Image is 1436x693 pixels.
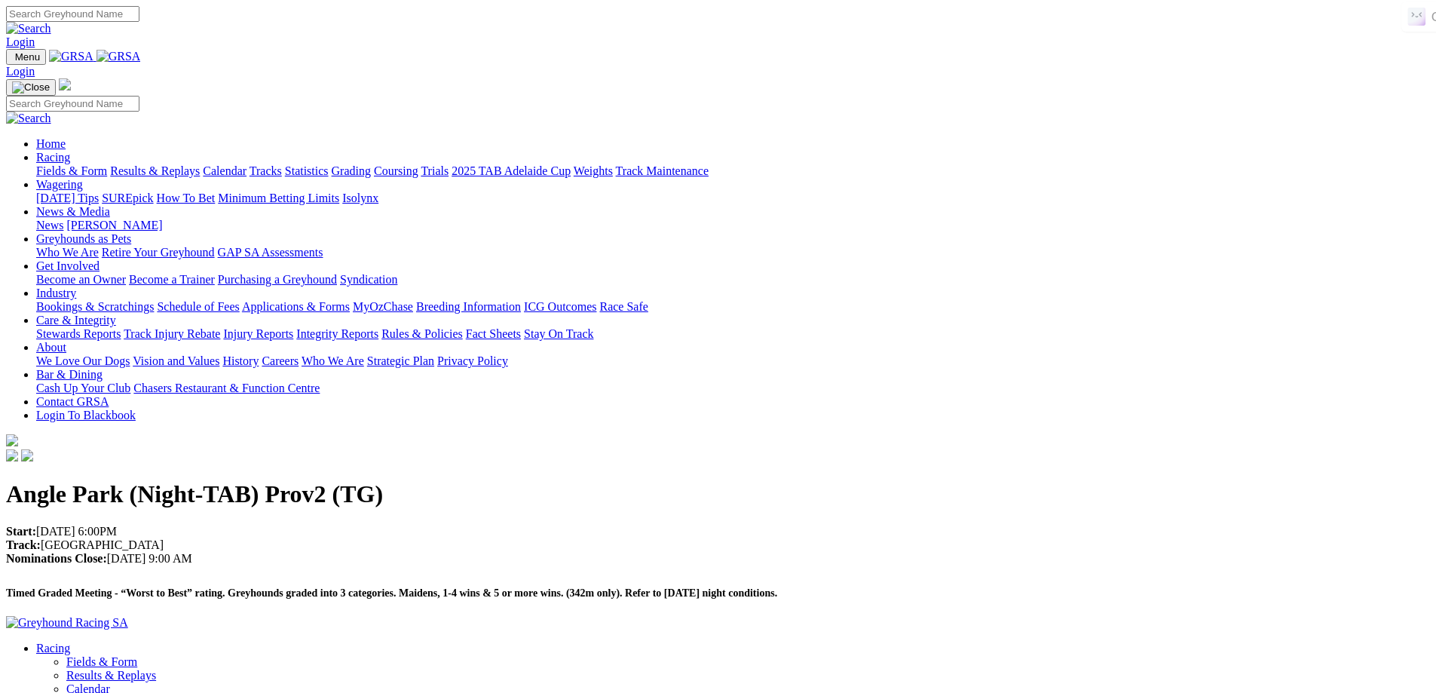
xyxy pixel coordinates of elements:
[223,327,293,340] a: Injury Reports
[157,192,216,204] a: How To Bet
[36,164,107,177] a: Fields & Form
[36,300,1430,314] div: Industry
[524,300,596,313] a: ICG Outcomes
[574,164,613,177] a: Weights
[36,151,70,164] a: Racing
[367,354,434,367] a: Strategic Plan
[6,525,36,538] strong: Start:
[36,382,130,394] a: Cash Up Your Club
[36,368,103,381] a: Bar & Dining
[36,246,99,259] a: Who We Are
[381,327,463,340] a: Rules & Policies
[285,164,329,177] a: Statistics
[36,354,1430,368] div: About
[36,192,1430,205] div: Wagering
[36,246,1430,259] div: Greyhounds as Pets
[6,65,35,78] a: Login
[36,395,109,408] a: Contact GRSA
[96,50,141,63] img: GRSA
[6,96,139,112] input: Search
[157,300,239,313] a: Schedule of Fees
[218,246,323,259] a: GAP SA Assessments
[66,655,137,668] a: Fields & Form
[218,273,337,286] a: Purchasing a Greyhound
[242,300,350,313] a: Applications & Forms
[6,552,107,565] strong: Nominations Close:
[36,327,1430,341] div: Care & Integrity
[36,232,131,245] a: Greyhounds as Pets
[12,81,50,94] img: Close
[36,192,99,204] a: [DATE] Tips
[66,219,162,232] a: [PERSON_NAME]
[36,642,70,655] a: Racing
[6,480,1430,508] h1: Angle Park (Night-TAB) Prov2 (TG)
[110,164,200,177] a: Results & Replays
[129,273,215,286] a: Become a Trainer
[416,300,521,313] a: Breeding Information
[15,51,40,63] span: Menu
[353,300,413,313] a: MyOzChase
[332,164,371,177] a: Grading
[36,382,1430,395] div: Bar & Dining
[437,354,508,367] a: Privacy Policy
[6,449,18,461] img: facebook.svg
[36,259,100,272] a: Get Involved
[296,327,378,340] a: Integrity Reports
[36,219,1430,232] div: News & Media
[374,164,418,177] a: Coursing
[302,354,364,367] a: Who We Are
[36,273,126,286] a: Become an Owner
[6,6,139,22] input: Search
[36,273,1430,287] div: Get Involved
[36,354,130,367] a: We Love Our Dogs
[102,192,153,204] a: SUREpick
[6,538,41,551] strong: Track:
[262,354,299,367] a: Careers
[452,164,571,177] a: 2025 TAB Adelaide Cup
[599,300,648,313] a: Race Safe
[524,327,593,340] a: Stay On Track
[340,273,397,286] a: Syndication
[6,22,51,35] img: Search
[6,79,56,96] button: Toggle navigation
[36,205,110,218] a: News & Media
[342,192,378,204] a: Isolynx
[36,137,66,150] a: Home
[36,341,66,354] a: About
[36,219,63,232] a: News
[36,327,121,340] a: Stewards Reports
[6,587,777,599] span: Timed Graded Meeting - “Worst to Best” rating. Greyhounds graded into 3 categories. Maidens, 1-4 ...
[466,327,521,340] a: Fact Sheets
[133,382,320,394] a: Chasers Restaurant & Function Centre
[218,192,339,204] a: Minimum Betting Limits
[36,300,154,313] a: Bookings & Scratchings
[6,49,46,65] button: Toggle navigation
[203,164,246,177] a: Calendar
[102,246,215,259] a: Retire Your Greyhound
[21,449,33,461] img: twitter.svg
[36,287,76,299] a: Industry
[66,669,156,682] a: Results & Replays
[133,354,219,367] a: Vision and Values
[36,409,136,422] a: Login To Blackbook
[59,78,71,90] img: logo-grsa-white.png
[222,354,259,367] a: History
[36,164,1430,178] div: Racing
[6,434,18,446] img: logo-grsa-white.png
[616,164,709,177] a: Track Maintenance
[250,164,282,177] a: Tracks
[36,314,116,327] a: Care & Integrity
[6,525,1430,566] p: [DATE] 6:00PM [GEOGRAPHIC_DATA] [DATE] 9:00 AM
[36,178,83,191] a: Wagering
[124,327,220,340] a: Track Injury Rebate
[49,50,93,63] img: GRSA
[6,616,128,630] img: Greyhound Racing SA
[421,164,449,177] a: Trials
[6,35,35,48] a: Login
[6,112,51,125] img: Search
